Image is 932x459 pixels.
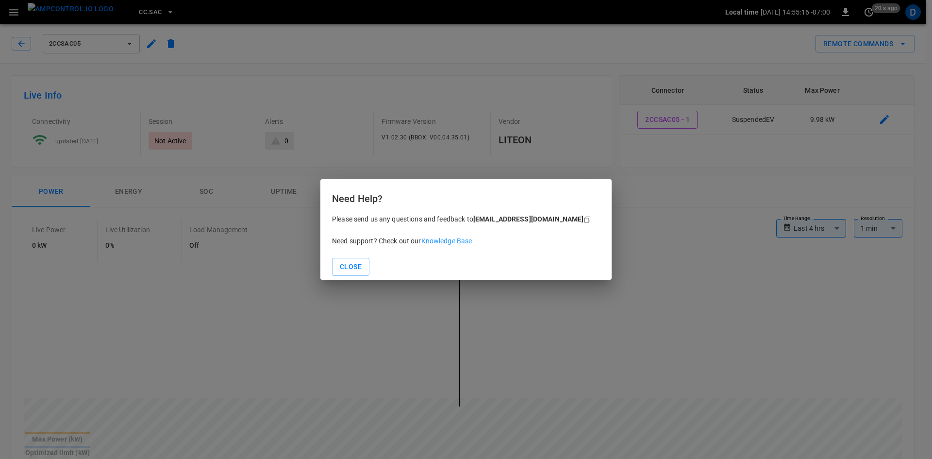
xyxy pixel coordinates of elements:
[332,236,600,246] p: Need support? Check out our
[332,214,600,224] p: Please send us any questions and feedback to
[332,258,369,276] button: Close
[473,214,584,224] div: [EMAIL_ADDRESS][DOMAIN_NAME]
[421,237,472,245] a: Knowledge Base
[583,214,593,225] div: copy
[332,191,600,206] h6: Need Help?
